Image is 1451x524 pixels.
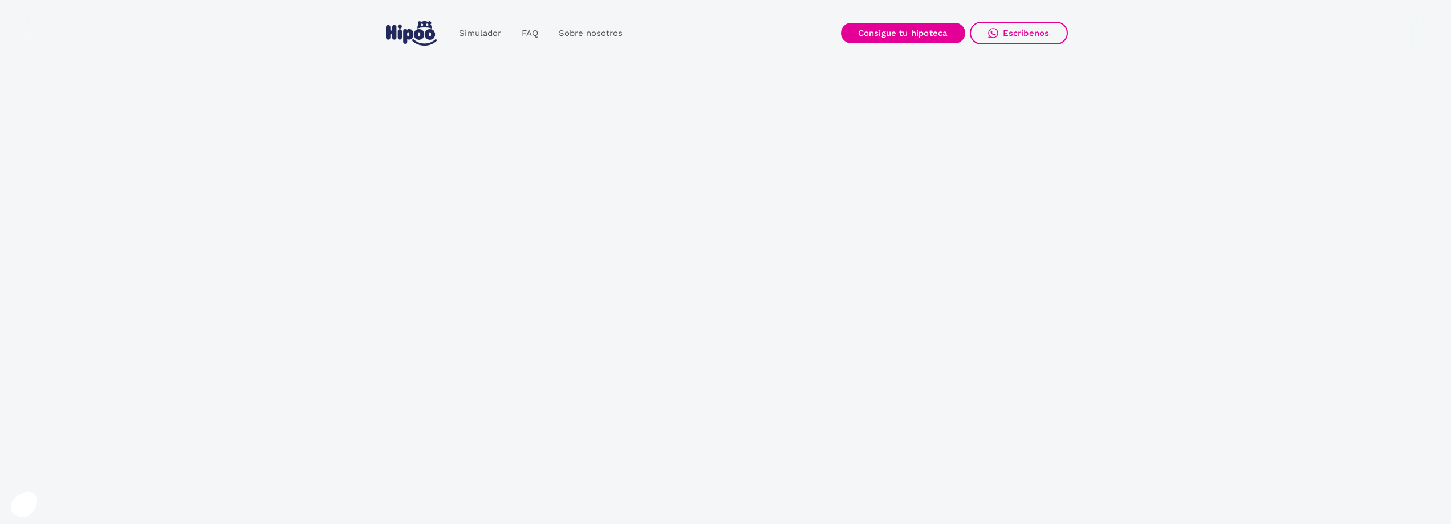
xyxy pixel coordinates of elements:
a: home [384,17,440,50]
a: FAQ [511,22,548,44]
a: Simulador [449,22,511,44]
a: Escríbenos [970,22,1068,44]
a: Sobre nosotros [548,22,633,44]
div: Escríbenos [1003,28,1050,38]
a: Consigue tu hipoteca [841,23,965,43]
